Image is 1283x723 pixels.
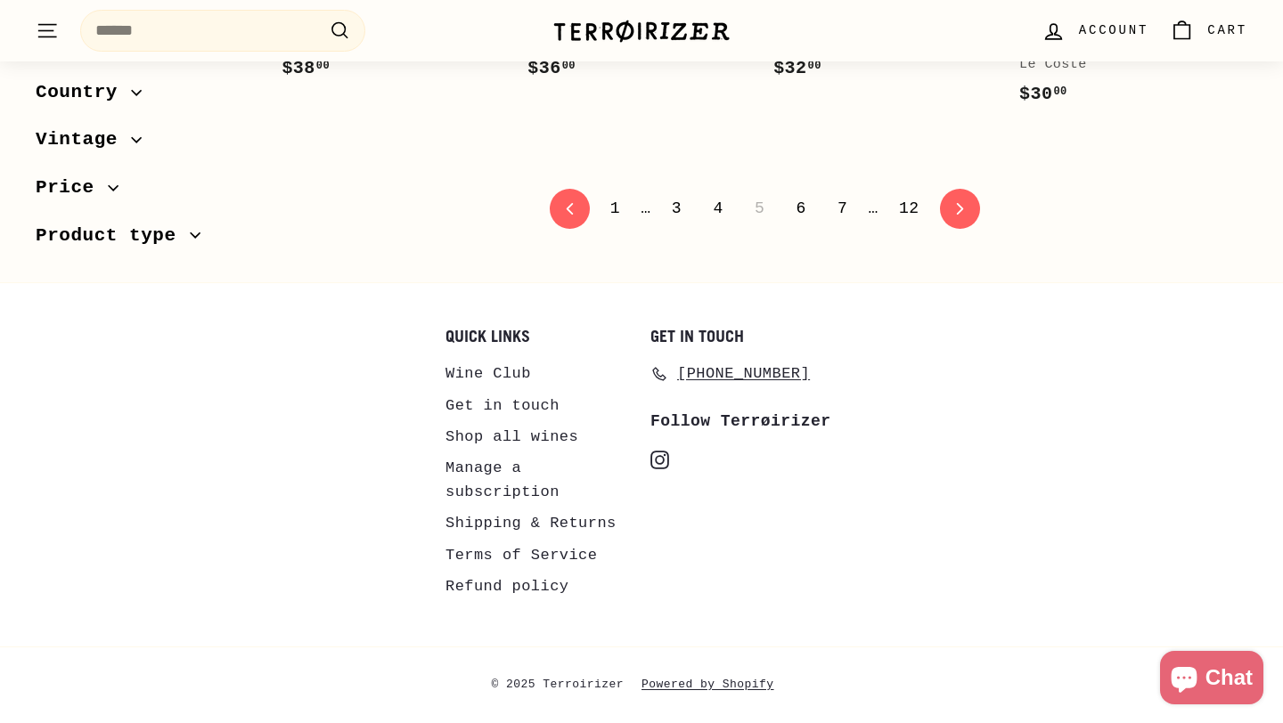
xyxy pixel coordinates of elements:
a: 12 [888,193,930,223]
a: 3 [661,193,692,223]
button: Product type [36,216,253,264]
span: $32 [773,58,821,78]
button: Price [36,168,253,216]
a: Get in touch [445,390,560,421]
sup: 00 [316,60,330,72]
span: … [869,200,878,216]
a: Account [1031,4,1159,57]
span: Price [36,173,108,203]
span: … [641,200,650,216]
span: [PHONE_NUMBER] [677,361,810,386]
span: Account [1079,20,1148,40]
span: Cart [1207,20,1247,40]
button: Vintage [36,121,253,169]
a: Manage a subscription [445,452,633,508]
span: 5 [744,193,775,223]
button: Country [36,73,253,121]
sup: 00 [562,60,576,72]
a: 7 [827,193,858,223]
a: Shipping & Returns [445,508,617,539]
span: © 2025 Terroirizer [491,674,641,696]
a: Refund policy [445,571,568,602]
inbox-online-store-chat: Shopify online store chat [1155,651,1269,709]
a: Shop all wines [445,421,578,452]
a: 6 [785,193,816,223]
sup: 00 [808,60,821,72]
div: Le Coste [1019,54,1230,76]
span: Vintage [36,126,131,156]
a: Cart [1159,4,1258,57]
span: $36 [527,58,576,78]
h2: Quick links [445,328,633,345]
sup: 00 [1053,85,1066,98]
a: Terms of Service [445,540,597,571]
span: $30 [1019,84,1067,104]
span: Country [36,77,131,108]
a: 1 [600,193,631,223]
div: Follow Terrøirizer [650,409,838,435]
span: $38 [282,58,330,78]
a: Powered by Shopify [641,674,792,696]
span: Product type [36,221,190,251]
a: [PHONE_NUMBER] [650,358,810,389]
h2: Get in touch [650,328,838,345]
a: Wine Club [445,358,531,389]
a: 4 [702,193,733,223]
